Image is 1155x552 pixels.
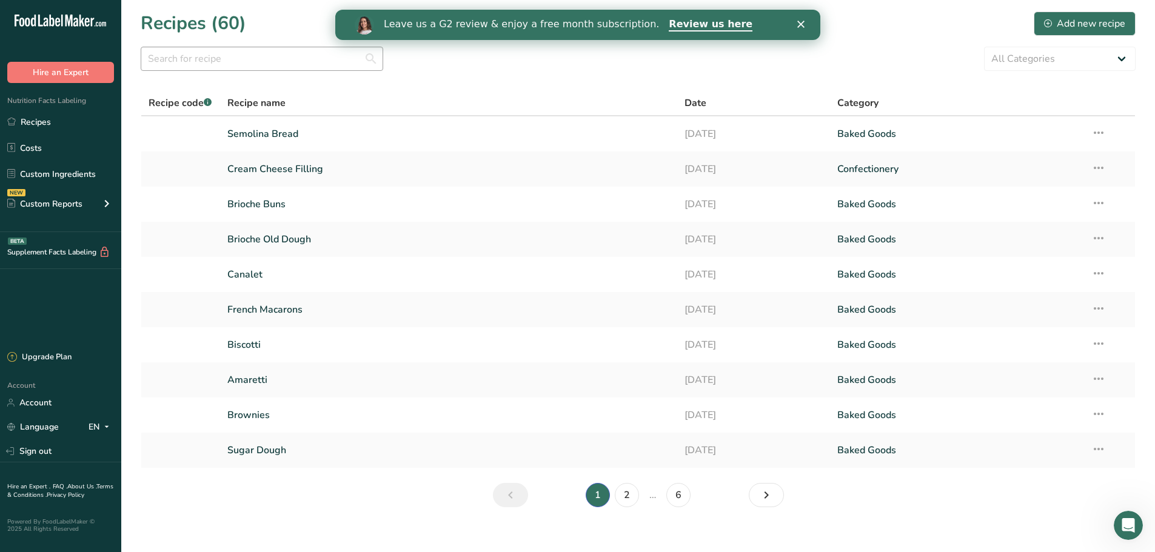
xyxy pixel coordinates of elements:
span: Recipe code [149,96,212,110]
a: [DATE] [685,262,823,287]
a: [DATE] [685,121,823,147]
a: [DATE] [685,437,823,463]
a: [DATE] [685,156,823,182]
a: Biscotti [227,332,671,357]
input: Search for recipe [141,47,383,71]
a: FAQ . [53,482,67,491]
span: Recipe name [227,96,286,110]
a: Previous page [493,483,528,507]
a: Privacy Policy [47,491,84,499]
a: [DATE] [685,367,823,393]
a: [DATE] [685,297,823,322]
a: Baked Goods [837,227,1077,252]
button: Hire an Expert [7,62,114,83]
a: Baked Goods [837,402,1077,428]
div: BETA [8,238,27,245]
div: EN [89,420,114,434]
a: About Us . [67,482,96,491]
div: Custom Reports [7,198,82,210]
a: Baked Goods [837,437,1077,463]
a: Language [7,416,59,437]
a: French Macarons [227,297,671,322]
a: Page 2. [615,483,639,507]
div: Upgrade Plan [7,351,72,364]
a: Semolina Bread [227,121,671,147]
a: Baked Goods [837,332,1077,357]
a: Confectionery [837,156,1077,182]
a: [DATE] [685,191,823,217]
div: Close [462,11,474,18]
a: Baked Goods [837,297,1077,322]
a: Brownies [227,402,671,428]
a: Terms & Conditions . [7,482,113,499]
a: Baked Goods [837,367,1077,393]
a: Brioche Buns [227,191,671,217]
a: Next page [749,483,784,507]
h1: Recipes (60) [141,10,246,37]
a: Baked Goods [837,262,1077,287]
a: Hire an Expert . [7,482,50,491]
a: Cream Cheese Filling [227,156,671,182]
iframe: Intercom live chat banner [335,10,820,40]
iframe: Intercom live chat [1114,511,1143,540]
div: Powered By FoodLabelMaker © 2025 All Rights Reserved [7,518,114,533]
a: Baked Goods [837,121,1077,147]
div: NEW [7,189,25,196]
a: [DATE] [685,402,823,428]
a: Amaretti [227,367,671,393]
a: Page 6. [666,483,691,507]
a: Sugar Dough [227,437,671,463]
button: Add new recipe [1034,12,1136,36]
a: Brioche Old Dough [227,227,671,252]
span: Category [837,96,879,110]
a: Baked Goods [837,191,1077,217]
span: Date [685,96,706,110]
a: Canalet [227,262,671,287]
a: [DATE] [685,227,823,252]
div: Add new recipe [1044,16,1125,31]
a: [DATE] [685,332,823,357]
